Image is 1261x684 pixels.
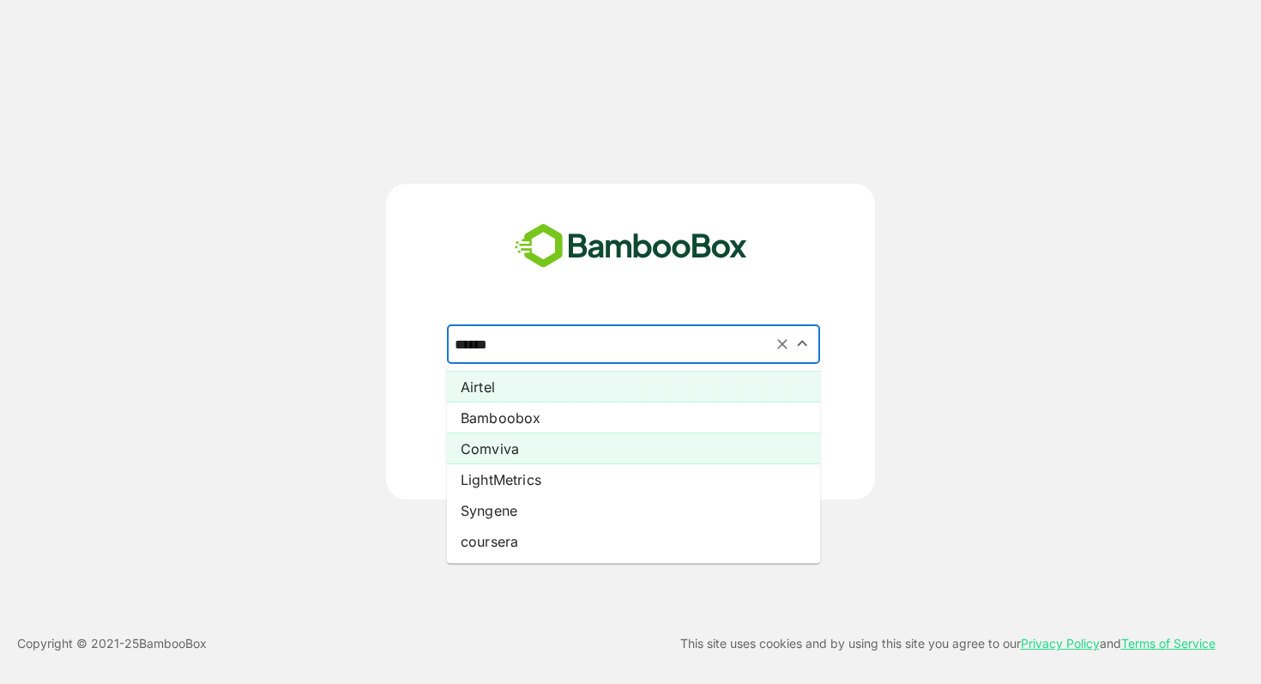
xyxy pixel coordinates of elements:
p: Copyright © 2021- 25 BambooBox [17,633,207,654]
li: Airtel [447,372,820,403]
li: Bamboobox [447,403,820,433]
a: Terms of Service [1121,636,1216,651]
li: LightMetrics [447,464,820,495]
button: Close [791,332,814,355]
button: Clear [773,334,793,354]
li: Syngene [447,495,820,526]
img: bamboobox [505,218,757,275]
li: coursera [447,526,820,557]
li: Comviva [447,433,820,464]
a: Privacy Policy [1021,636,1100,651]
p: This site uses cookies and by using this site you agree to our and [680,633,1216,654]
